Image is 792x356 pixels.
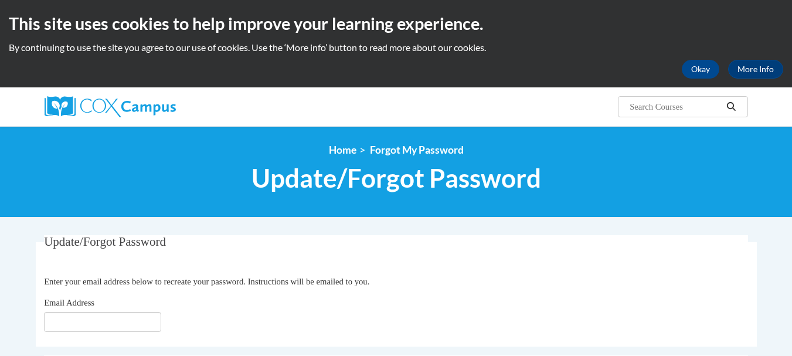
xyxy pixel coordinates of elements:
[682,60,719,79] button: Okay
[370,144,464,156] span: Forgot My Password
[45,96,176,117] img: Cox Campus
[722,100,740,114] button: Search
[9,12,783,35] h2: This site uses cookies to help improve your learning experience.
[9,41,783,54] p: By continuing to use the site you agree to our use of cookies. Use the ‘More info’ button to read...
[628,100,722,114] input: Search Courses
[44,235,166,249] span: Update/Forgot Password
[329,144,356,156] a: Home
[728,60,783,79] a: More Info
[45,96,267,117] a: Cox Campus
[251,162,541,194] span: Update/Forgot Password
[44,298,94,307] span: Email Address
[44,277,369,286] span: Enter your email address below to recreate your password. Instructions will be emailed to you.
[44,312,161,332] input: Email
